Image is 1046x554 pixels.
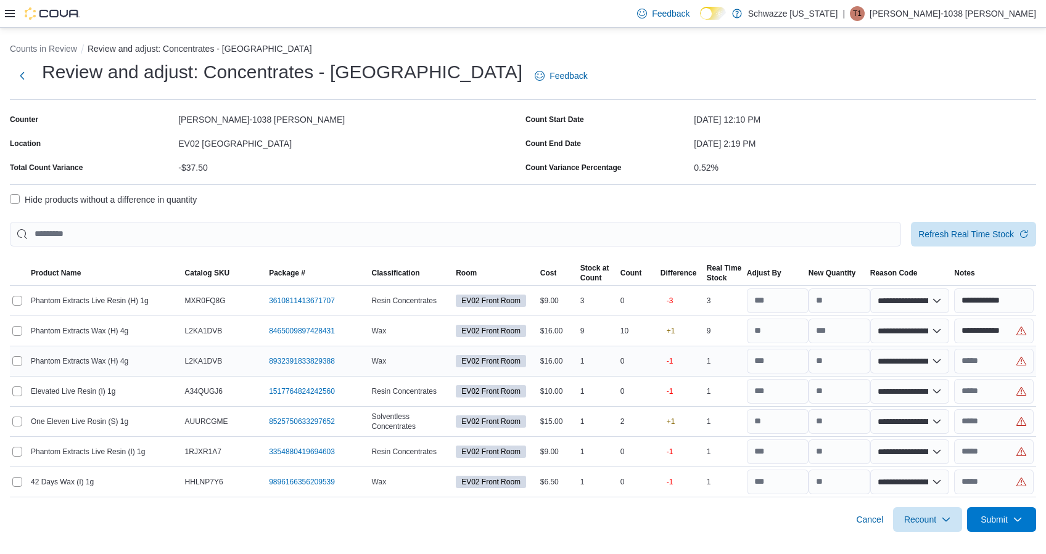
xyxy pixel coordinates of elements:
[461,325,521,336] span: EV02 Front Room
[269,296,335,306] a: 3610811413671707
[618,354,658,369] div: 0
[10,222,901,246] input: This is a search bar. After typing your query, hit enter to filter the results lower in the page.
[667,296,673,306] p: -3
[578,261,618,285] button: Stock atCount
[578,414,618,429] div: 1
[538,414,578,429] div: $15.00
[269,386,335,396] a: 1517764824242560
[618,293,658,308] div: 0
[704,475,744,489] div: 1
[461,476,521,487] span: EV02 Front Room
[88,44,312,54] button: Review and adjust: Concentrates - [GEOGRAPHIC_DATA]
[266,266,369,280] button: Package #
[178,158,521,173] div: -$37.50
[461,416,521,427] span: EV02 Front Room
[31,268,81,278] span: Product Name
[618,384,658,399] div: 0
[269,417,335,426] a: 8525750633297652
[42,60,522,84] h1: Review and adjust: Concentrates - [GEOGRAPHIC_DATA]
[178,110,521,124] div: [PERSON_NAME]-1038 [PERSON_NAME]
[550,70,587,82] span: Feedback
[530,63,592,88] a: Feedback
[31,356,128,366] span: Phantom Extracts Wax (H) 4g
[870,268,918,278] span: Reason Code
[183,266,267,280] button: Catalog SKU
[620,268,642,278] span: Count
[538,266,578,280] button: Cost
[461,356,521,367] span: EV02 Front Room
[269,447,335,457] a: 3354880419694603
[185,356,223,366] span: L2KA1DVB
[185,326,223,336] span: L2KA1DVB
[694,134,1036,149] div: [DATE] 2:19 PM
[809,268,856,278] div: New Quantity
[618,475,658,489] div: 0
[704,324,744,338] div: 9
[456,295,526,307] span: EV02 Front Room
[461,446,521,457] span: EV02 Front Room
[369,324,454,338] div: Wax
[618,444,658,459] div: 0
[456,268,477,278] span: Room
[456,415,526,428] span: EV02 Front Room
[31,326,128,336] span: Phantom Extracts Wax (H) 4g
[904,513,936,526] span: Recount
[538,444,578,459] div: $9.00
[652,7,690,20] span: Feedback
[31,296,149,306] span: Phantom Extracts Live Resin (H) 1g
[578,475,618,489] div: 1
[456,385,526,397] span: EV02 Front Room
[31,417,128,426] span: One Eleven Live Rosin (S) 1g
[369,409,454,434] div: Solventless Concentrates
[618,266,658,280] button: Count
[269,326,335,336] a: 8465009897428431
[185,417,228,426] span: AUURCGME
[967,507,1036,532] button: Submit
[704,414,744,429] div: 1
[981,513,1008,526] span: Submit
[667,477,673,487] p: -1
[704,444,744,459] div: 1
[10,63,35,88] button: Next
[694,110,1036,124] div: [DATE] 12:10 PM
[456,325,526,337] span: EV02 Front Room
[269,268,305,278] span: Package #
[667,447,673,457] p: -1
[456,355,526,367] span: EV02 Front Room
[372,268,420,278] span: Classification
[632,1,694,26] a: Feedback
[707,263,741,283] span: Real Time Stock
[661,268,697,278] div: Difference
[667,417,675,426] p: +1
[453,266,538,280] button: Room
[704,354,744,369] div: 1
[667,326,675,336] p: +1
[31,477,94,487] span: 42 Days Wax (I) 1g
[747,268,781,278] span: Adjust By
[369,293,454,308] div: Resin Concentrates
[578,444,618,459] div: 1
[853,6,862,21] span: T1
[456,446,526,458] span: EV02 Front Room
[369,266,454,280] button: Classification
[704,293,744,308] div: 3
[525,163,621,173] div: Count Variance Percentage
[185,386,223,396] span: A34QUGJ6
[25,7,80,20] img: Cova
[578,384,618,399] div: 1
[10,43,1036,57] nav: An example of EuiBreadcrumbs
[911,222,1036,246] button: Refresh Real Time Stock
[954,268,974,278] span: Notes
[269,477,335,487] a: 9896166356209539
[918,228,1014,240] span: Refresh Real Time Stock
[31,386,115,396] span: Elevated Live Resin (I) 1g
[456,476,526,488] span: EV02 Front Room
[618,414,658,429] div: 2
[178,134,521,149] div: EV02 [GEOGRAPHIC_DATA]
[31,447,145,457] span: Phantom Extracts Live Resin (I) 1g
[850,6,865,21] div: Thomas-1038 Aragon
[369,354,454,369] div: Wax
[707,263,741,273] div: Real Time
[538,384,578,399] div: $10.00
